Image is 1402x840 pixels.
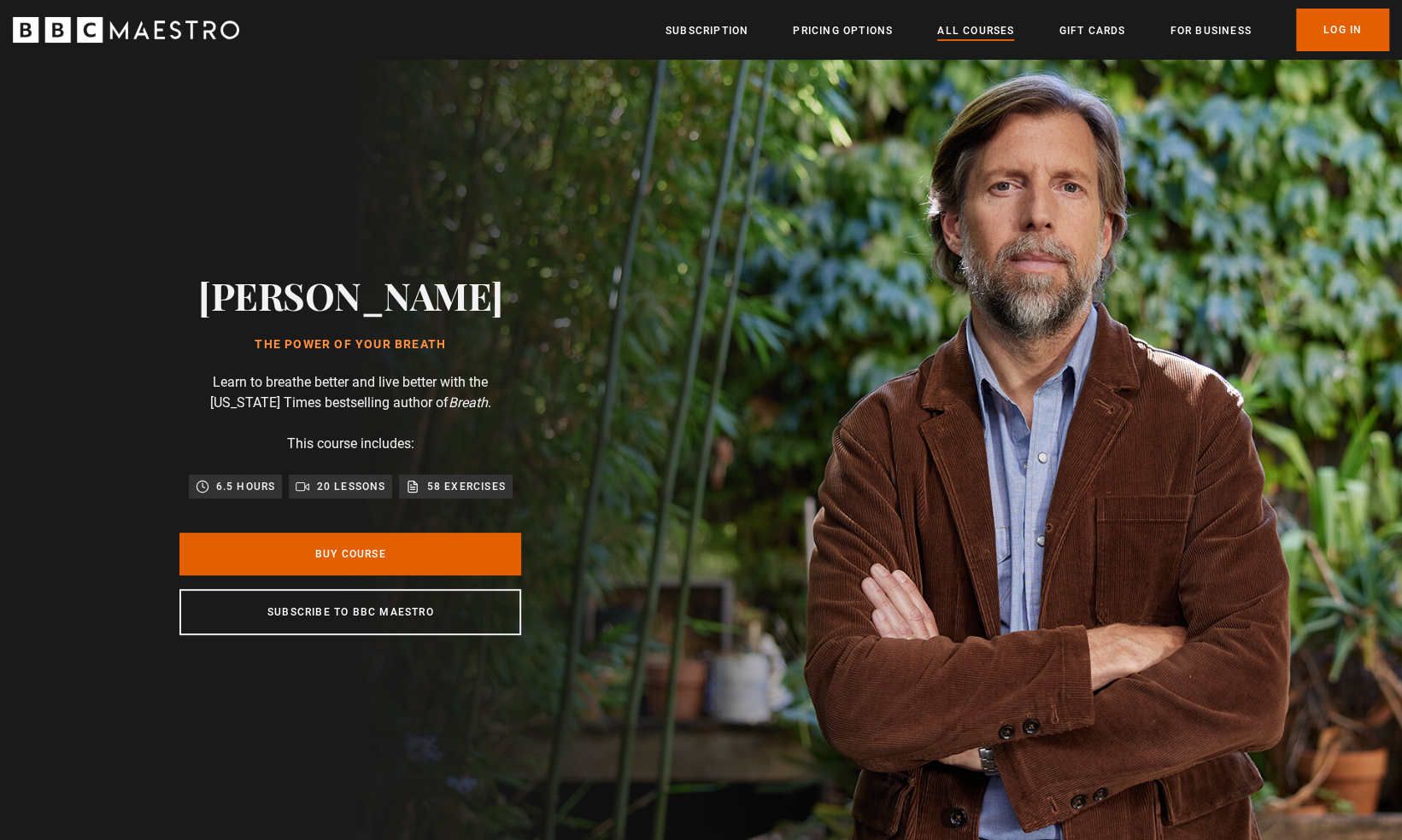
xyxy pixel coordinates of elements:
[179,372,521,413] p: Learn to breathe better and live better with the [US_STATE] Times bestselling author of .
[1059,22,1125,39] a: Gift Cards
[937,22,1014,39] a: All Courses
[1170,22,1251,39] a: For business
[198,273,503,317] h2: [PERSON_NAME]
[666,9,1389,51] nav: Primary
[198,338,503,352] h1: The Power of Your Breath
[13,17,239,43] svg: BBC Maestro
[287,434,414,454] p: This course includes:
[666,22,748,39] a: Subscription
[426,478,505,495] p: 58 exercises
[216,478,276,495] p: 6.5 hours
[1296,9,1389,51] a: Log In
[793,22,893,39] a: Pricing Options
[449,394,488,411] i: Breath
[179,589,521,635] a: Subscribe to BBC Maestro
[179,533,521,575] a: Buy Course
[316,478,385,495] p: 20 lessons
